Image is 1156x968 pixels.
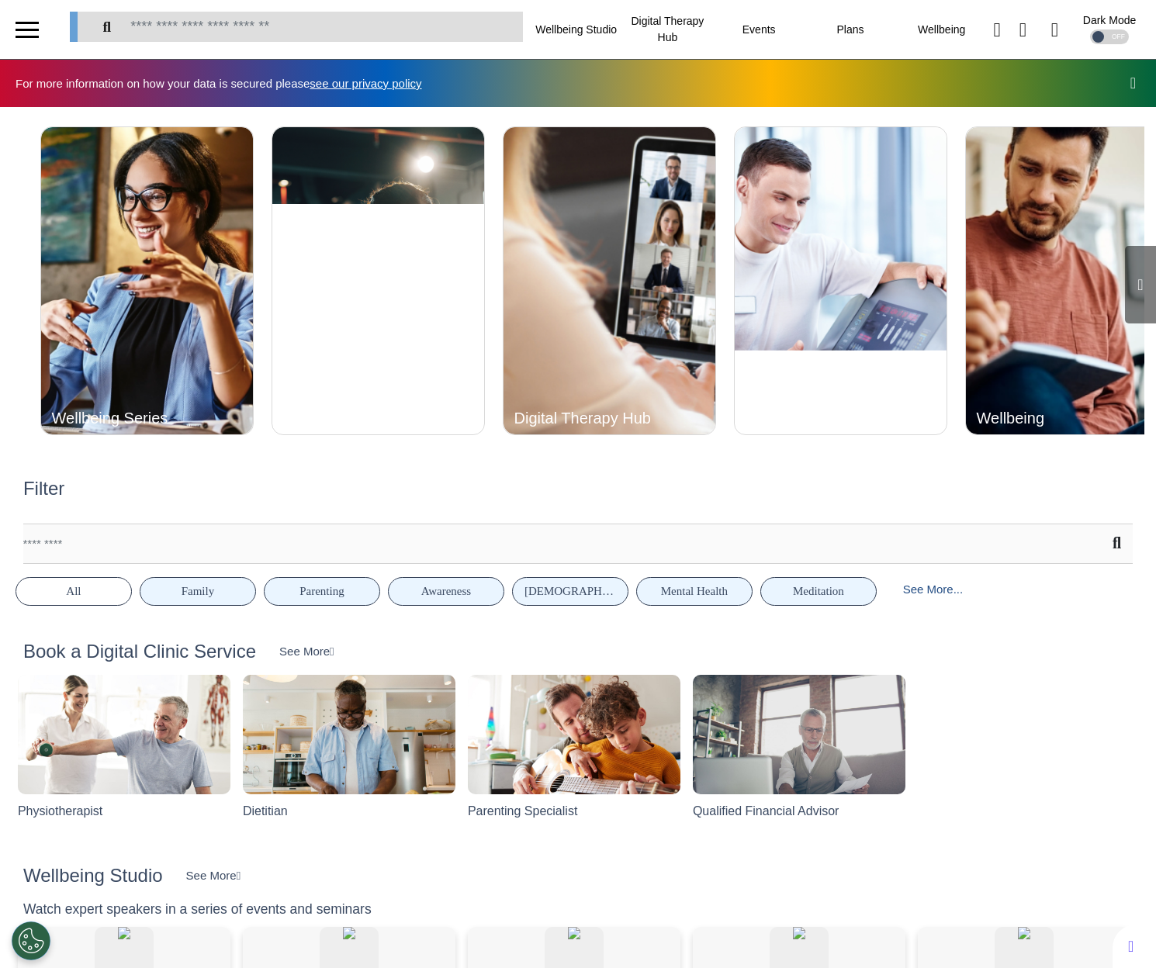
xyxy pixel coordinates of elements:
button: Awareness [388,577,504,606]
img: Qualified+Financial+Advisor-min.jpg [693,675,905,835]
img: Parenting+Specialist-min.jpeg [468,675,680,835]
div: Wellbeing Studio [531,8,622,51]
div: Wellbeing [977,410,1125,426]
div: OFF [1090,29,1129,44]
h2: Filter [23,478,64,500]
div: See More [186,867,241,885]
div: Events [713,8,805,51]
img: Physiotherapist-min.jpeg [18,675,230,835]
a: see our privacy policy [310,77,421,90]
div: Wellbeing [896,8,988,51]
div: Total Mental Health [746,410,894,426]
div: Plans [805,8,896,51]
button: Parenting [264,577,380,606]
button: Mental Health [636,577,753,606]
button: All [16,577,132,606]
button: [DEMOGRAPHIC_DATA] Health [512,577,628,606]
img: Dietitian-min.jpeg [243,675,455,835]
div: Digital Therapy Hub [622,8,714,51]
div: For more information on how your data is secured please [16,78,438,89]
button: Meditation [760,577,877,606]
div: Dietitian [243,802,288,821]
div: Physiotherapist [18,802,102,821]
div: Digital Gym [283,410,431,426]
button: Family [140,577,256,606]
div: See More [279,643,334,661]
div: Qualified Financial Advisor [693,802,839,821]
h2: Wellbeing Studio [23,865,163,887]
div: Digital Therapy Hub [514,410,663,426]
div: Dark Mode [1083,15,1136,26]
div: Watch expert speakers in a series of events and seminars [23,899,372,919]
button: Open Preferences [12,921,50,960]
div: See More... [884,576,981,604]
div: Parenting Specialist [468,802,577,821]
h2: Book a Digital Clinic Service [23,641,256,663]
div: Wellbeing Series [52,410,200,426]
